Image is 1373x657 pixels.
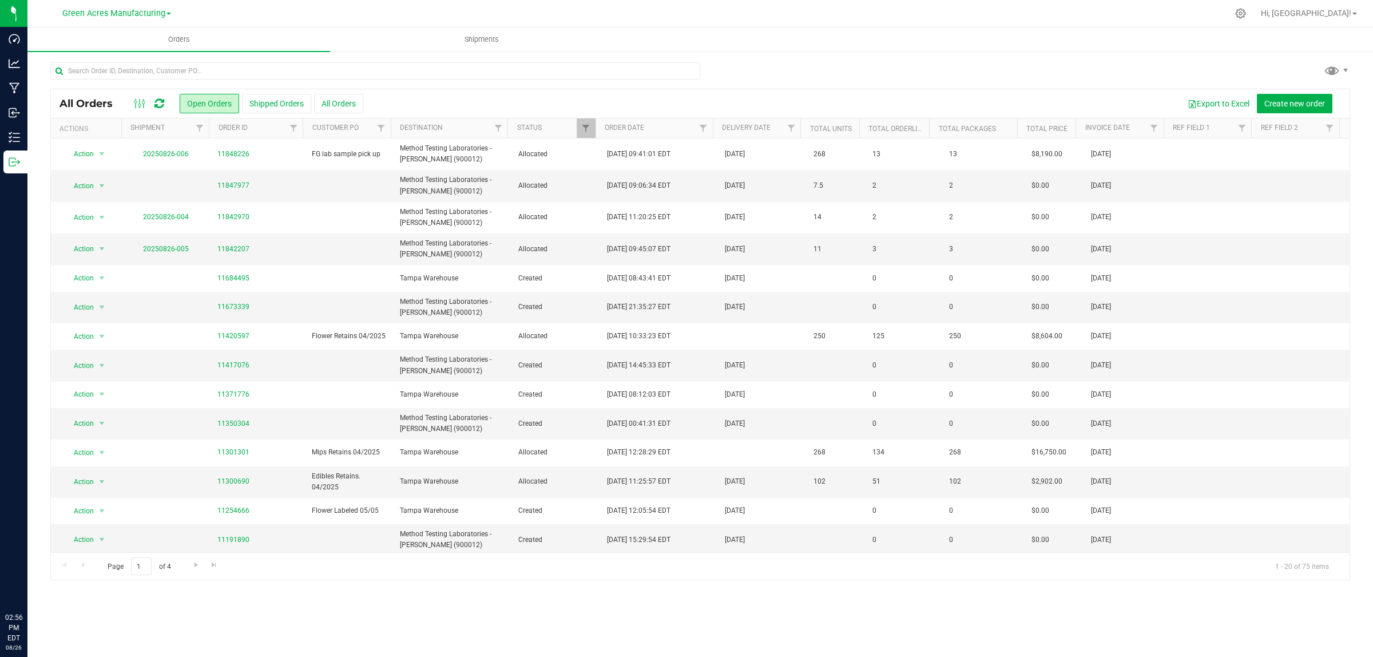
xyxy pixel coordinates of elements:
a: 11301301 [217,447,249,458]
span: Allocated [518,244,593,255]
a: Filter [1145,118,1164,138]
a: 11420597 [217,331,249,342]
span: 0 [943,386,959,403]
span: 0 [943,415,959,432]
a: Filter [284,118,303,138]
a: Order ID [219,124,248,132]
inline-svg: Inbound [9,107,20,118]
span: [DATE] 14:45:33 EDT [607,360,670,371]
span: 3 [872,244,876,255]
a: Ref Field 2 [1261,124,1298,132]
span: Action [64,532,94,548]
span: Action [64,299,94,315]
span: [DATE] [725,244,745,255]
span: [DATE] 12:05:54 EDT [607,505,670,516]
a: Shipments [330,27,633,52]
span: Green Acres Manufacturing [62,9,165,18]
span: Action [64,146,94,162]
a: 11848226 [217,149,249,160]
button: Create new order [1257,94,1332,113]
span: 0 [943,532,959,548]
inline-svg: Analytics [9,58,20,69]
span: [DATE] 15:29:54 EDT [607,535,670,545]
a: Filter [489,118,507,138]
span: [DATE] [725,476,745,487]
span: 250 [943,328,967,345]
span: Action [64,415,94,432]
span: Method Testing Laboratories - [PERSON_NAME] (900012) [400,143,504,165]
button: Shipped Orders [242,94,311,113]
span: [DATE] [1091,447,1111,458]
a: 11847977 [217,180,249,191]
span: 11 [814,244,822,255]
span: select [95,415,109,432]
a: Filter [694,118,713,138]
span: Created [518,505,593,516]
span: select [95,299,109,315]
span: Method Testing Laboratories - [PERSON_NAME] (900012) [400,207,504,228]
a: 11300690 [217,476,249,487]
a: Customer PO [312,124,359,132]
span: [DATE] 08:43:41 EDT [607,273,670,284]
span: FG lab sample pick up [312,149,387,160]
span: [DATE] 08:12:03 EDT [607,389,670,400]
span: Method Testing Laboratories - [PERSON_NAME] (900012) [400,354,504,376]
span: [DATE] [725,360,745,371]
button: All Orders [314,94,363,113]
span: Created [518,360,593,371]
span: [DATE] [725,212,745,223]
span: [DATE] [1091,418,1111,429]
a: Filter [1232,118,1251,138]
span: Tampa Warehouse [400,273,504,284]
span: Method Testing Laboratories - [PERSON_NAME] (900012) [400,413,504,434]
span: $2,902.00 [1031,476,1062,487]
a: Filter [372,118,391,138]
span: Flower Retains 04/2025 [312,331,387,342]
span: Action [64,241,94,257]
span: select [95,178,109,194]
a: 11417076 [217,360,249,371]
span: [DATE] [725,418,745,429]
span: Hi, [GEOGRAPHIC_DATA]! [1261,9,1351,18]
span: 0 [943,270,959,287]
span: [DATE] 21:35:27 EDT [607,302,670,312]
span: 268 [814,447,826,458]
span: $8,604.00 [1031,331,1062,342]
inline-svg: Manufacturing [9,82,20,94]
inline-svg: Outbound [9,156,20,168]
span: Created [518,273,593,284]
span: [DATE] [1091,476,1111,487]
a: 20250826-004 [143,213,189,221]
span: Allocated [518,212,593,223]
span: 13 [872,149,880,160]
span: 2 [872,180,876,191]
a: Total Packages [939,125,996,133]
span: Action [64,328,94,345]
span: Create new order [1264,99,1325,108]
a: Orders [27,27,330,52]
span: 0 [872,302,876,312]
span: 2 [943,209,959,225]
a: Shipment [130,124,165,132]
a: 11371776 [217,389,249,400]
span: [DATE] 09:45:07 EDT [607,244,670,255]
span: Action [64,503,94,519]
span: 13 [943,146,963,163]
span: [DATE] [1091,149,1111,160]
span: Allocated [518,476,593,487]
span: 0 [872,535,876,545]
a: Filter [577,118,596,138]
a: Destination [400,124,443,132]
span: 2 [872,212,876,223]
span: Action [64,178,94,194]
span: $0.00 [1031,389,1049,400]
span: [DATE] [1091,180,1111,191]
span: Allocated [518,447,593,458]
span: All Orders [59,97,124,110]
span: [DATE] [725,180,745,191]
span: select [95,386,109,402]
span: 268 [943,444,967,461]
span: [DATE] [1091,212,1111,223]
span: 0 [872,505,876,516]
span: [DATE] [725,535,745,545]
